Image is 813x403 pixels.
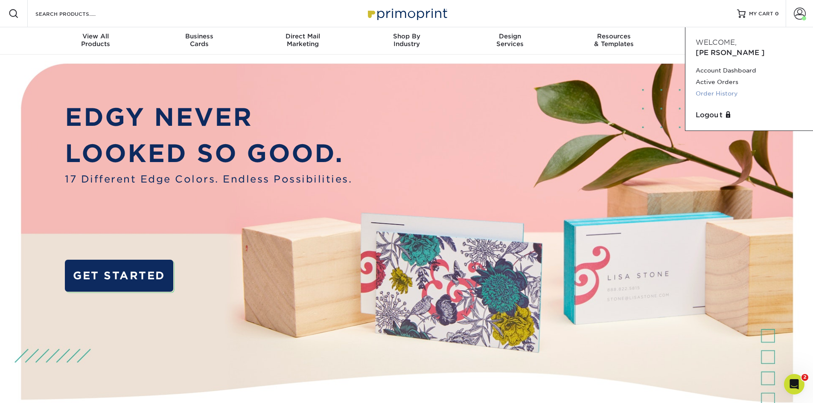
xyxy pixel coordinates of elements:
a: Active Orders [696,76,803,88]
span: [PERSON_NAME] [696,49,765,57]
a: DesignServices [458,27,562,55]
a: Contact& Support [666,27,769,55]
span: Resources [562,32,666,40]
span: Business [147,32,251,40]
a: BusinessCards [147,27,251,55]
input: SEARCH PRODUCTS..... [35,9,118,19]
a: Logout [696,110,803,120]
span: View All [44,32,148,40]
a: View AllProducts [44,27,148,55]
a: GET STARTED [65,260,173,292]
span: Contact [666,32,769,40]
div: Products [44,32,148,48]
div: Cards [147,32,251,48]
p: LOOKED SO GOOD. [65,135,352,172]
span: Direct Mail [251,32,355,40]
div: Industry [355,32,458,48]
a: Direct MailMarketing [251,27,355,55]
div: & Templates [562,32,666,48]
div: Services [458,32,562,48]
p: EDGY NEVER [65,99,352,136]
span: Design [458,32,562,40]
a: Order History [696,88,803,99]
span: 17 Different Edge Colors. Endless Possibilities. [65,172,352,186]
span: 0 [775,11,779,17]
div: Marketing [251,32,355,48]
span: Welcome, [696,38,737,46]
span: Shop By [355,32,458,40]
span: MY CART [749,10,773,17]
a: Account Dashboard [696,65,803,76]
div: & Support [666,32,769,48]
a: Shop ByIndustry [355,27,458,55]
iframe: Intercom live chat [784,374,804,394]
span: 2 [801,374,808,381]
img: Primoprint [364,4,449,23]
a: Resources& Templates [562,27,666,55]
